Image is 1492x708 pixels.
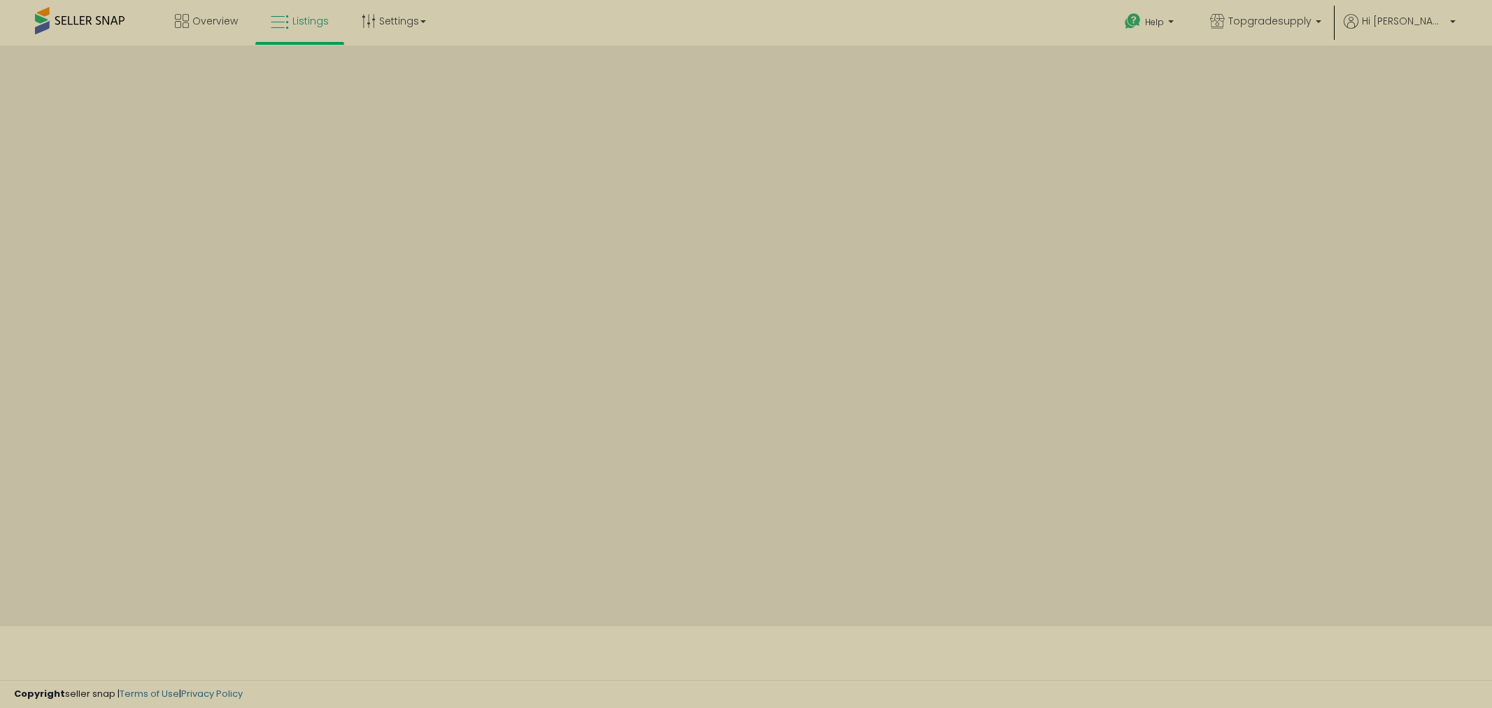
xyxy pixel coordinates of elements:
[192,14,238,28] span: Overview
[1114,2,1188,45] a: Help
[1362,14,1446,28] span: Hi [PERSON_NAME]
[1145,16,1164,28] span: Help
[1344,14,1456,45] a: Hi [PERSON_NAME]
[1228,14,1312,28] span: Topgradesupply
[1124,13,1142,30] i: Get Help
[292,14,329,28] span: Listings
